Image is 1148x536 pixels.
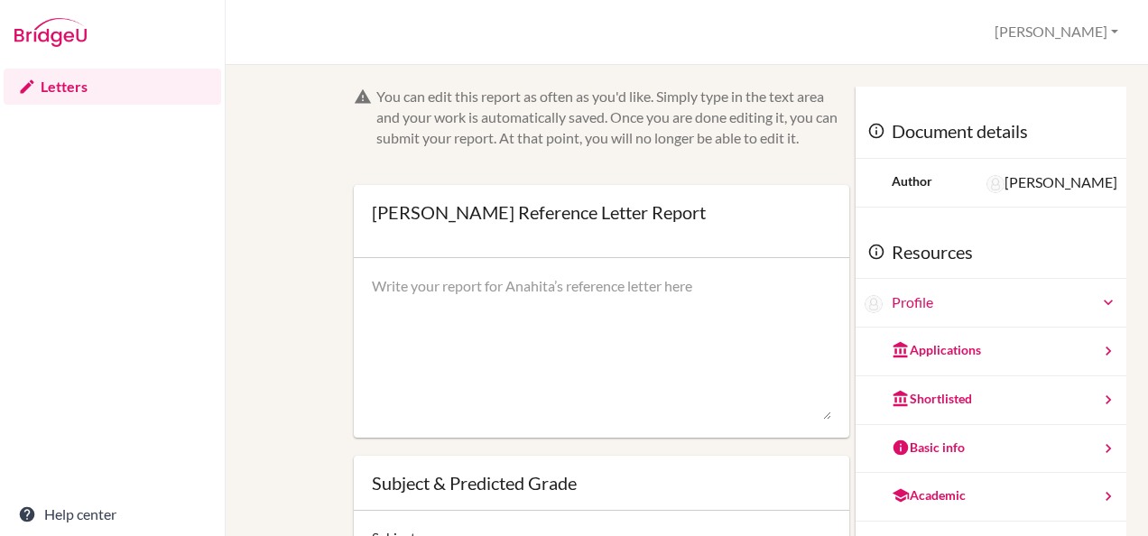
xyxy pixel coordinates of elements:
a: Applications [856,328,1126,376]
div: Document details [856,105,1126,159]
img: Nandini Gupta [986,175,1004,193]
a: Basic info [856,425,1126,474]
div: Shortlisted [892,390,972,408]
div: You can edit this report as often as you'd like. Simply type in the text area and your work is au... [376,87,849,149]
button: [PERSON_NAME] [986,15,1126,49]
div: [PERSON_NAME] [986,172,1117,193]
img: Anahita Daruwalla [865,295,883,313]
a: Academic [856,473,1126,522]
div: Resources [856,226,1126,280]
a: Profile [892,292,1117,313]
img: Bridge-U [14,18,87,47]
a: Shortlisted [856,376,1126,425]
div: Basic info [892,439,965,457]
div: Subject & Predicted Grade [372,474,831,492]
a: Help center [4,496,221,532]
a: Letters [4,69,221,105]
div: Applications [892,341,981,359]
div: Author [892,172,932,190]
div: Academic [892,486,966,504]
div: [PERSON_NAME] Reference Letter Report [372,203,706,221]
